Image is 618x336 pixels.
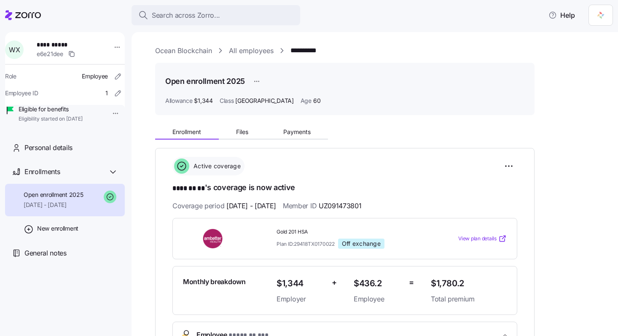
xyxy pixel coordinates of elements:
[319,201,361,211] span: UZ091473801
[548,10,575,20] span: Help
[332,277,337,289] span: +
[82,72,108,81] span: Employee
[132,5,300,25] button: Search across Zorro...
[458,234,507,243] a: View plan details
[183,277,246,287] span: Monthly breakdown
[152,10,220,21] span: Search across Zorro...
[5,89,38,97] span: Employee ID
[183,229,244,248] img: Ambetter
[172,129,201,135] span: Enrollment
[431,294,507,304] span: Total premium
[226,201,276,211] span: [DATE] - [DATE]
[5,72,16,81] span: Role
[542,7,582,24] button: Help
[354,294,402,304] span: Employee
[9,46,20,53] span: W X
[277,294,325,304] span: Employer
[105,89,108,97] span: 1
[277,277,325,290] span: $1,344
[229,46,274,56] a: All employees
[19,105,83,113] span: Eligible for benefits
[277,228,424,236] span: Gold 201 HSA
[165,76,245,86] h1: Open enrollment 2025
[354,277,402,290] span: $436.2
[301,97,312,105] span: Age
[409,277,414,289] span: =
[172,182,517,194] h1: 's coverage is now active
[19,116,83,123] span: Eligibility started on [DATE]
[220,97,234,105] span: Class
[458,235,497,243] span: View plan details
[24,167,60,177] span: Enrollments
[431,277,507,290] span: $1,780.2
[172,201,276,211] span: Coverage period
[165,97,192,105] span: Allowance
[235,97,293,105] span: [GEOGRAPHIC_DATA]
[191,162,241,170] span: Active coverage
[594,8,607,22] img: 5711ede7-1a95-4d76-b346-8039fc8124a1-1741415864132.png
[37,224,78,233] span: New enrollment
[194,97,212,105] span: $1,344
[24,248,67,258] span: General notes
[342,240,381,247] span: Off exchange
[283,201,361,211] span: Member ID
[313,97,320,105] span: 60
[24,142,73,153] span: Personal details
[155,46,212,56] a: Ocean Blockchain
[277,240,335,247] span: Plan ID: 29418TX0170022
[236,129,248,135] span: Files
[24,201,83,209] span: [DATE] - [DATE]
[283,129,311,135] span: Payments
[24,191,83,199] span: Open enrollment 2025
[37,50,63,58] span: e6e21dee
